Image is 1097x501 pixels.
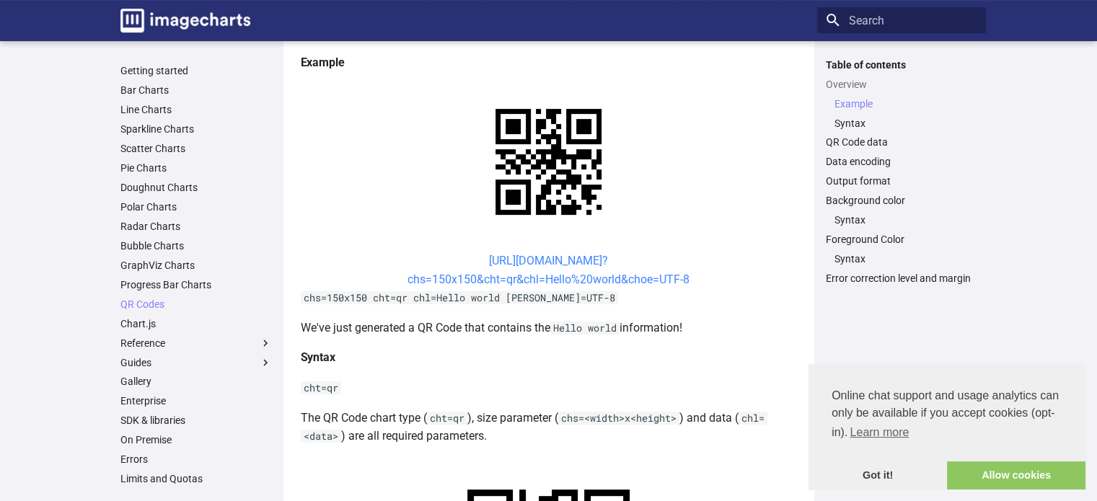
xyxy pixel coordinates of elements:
[120,103,272,116] a: Line Charts
[826,136,977,148] a: QR Code data
[120,84,272,97] a: Bar Charts
[558,412,679,425] code: chs=<width>x<height>
[826,213,977,226] nav: Background color
[834,213,977,226] a: Syntax
[847,422,911,443] a: learn more about cookies
[809,364,1085,489] div: cookieconsent
[826,252,977,265] nav: Foreground Color
[120,414,272,427] a: SDK & libraries
[120,433,272,446] a: On Premise
[427,412,467,425] code: cht=qr
[550,322,620,334] code: Hello world
[826,78,977,91] a: Overview
[120,239,272,252] a: Bubble Charts
[120,337,272,350] label: Reference
[120,278,272,291] a: Progress Bar Charts
[407,254,690,286] a: [URL][DOMAIN_NAME]?chs=150x150&cht=qr&chl=Hello%20world&choe=UTF-8
[826,155,977,168] a: Data encoding
[120,259,272,272] a: GraphViz Charts
[301,291,618,304] code: chs=150x150 cht=qr chl=Hello world [PERSON_NAME]=UTF-8
[120,220,272,233] a: Radar Charts
[826,272,977,285] a: Error correction level and margin
[120,123,272,136] a: Sparkline Charts
[120,453,272,466] a: Errors
[120,161,272,174] a: Pie Charts
[470,84,627,240] img: chart
[832,387,1062,443] span: Online chat support and usage analytics can only be available if you accept cookies (opt-in).
[817,7,986,33] input: Search
[120,317,272,330] a: Chart.js
[817,58,986,285] nav: Table of contents
[301,319,797,337] p: We've just generated a QR Code that contains the information!
[301,53,797,72] h4: Example
[120,356,272,369] label: Guides
[120,142,272,155] a: Scatter Charts
[826,233,977,246] a: Foreground Color
[834,97,977,110] a: Example
[817,58,986,71] label: Table of contents
[120,181,272,194] a: Doughnut Charts
[834,117,977,130] a: Syntax
[809,461,947,490] a: dismiss cookie message
[120,9,250,32] img: logo
[301,381,341,394] code: cht=qr
[834,252,977,265] a: Syntax
[947,461,1085,490] a: allow cookies
[120,472,272,485] a: Limits and Quotas
[115,3,256,38] a: Image-Charts documentation
[301,348,797,367] h4: Syntax
[826,174,977,187] a: Output format
[120,298,272,311] a: QR Codes
[301,409,797,445] p: The QR Code chart type ( ), size parameter ( ) and data ( ) are all required parameters.
[826,194,977,207] a: Background color
[120,375,272,388] a: Gallery
[826,97,977,130] nav: Overview
[120,200,272,213] a: Polar Charts
[120,64,272,77] a: Getting started
[120,394,272,407] a: Enterprise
